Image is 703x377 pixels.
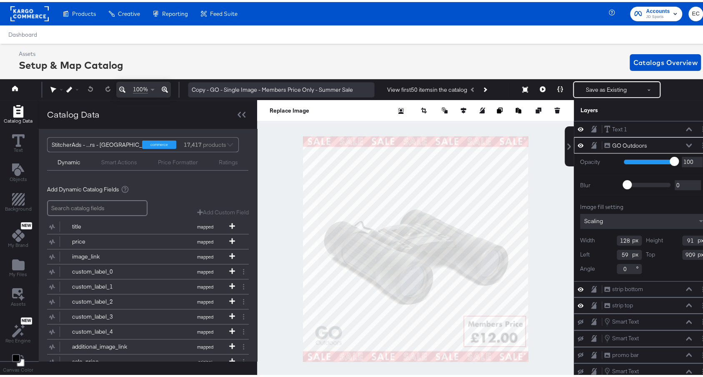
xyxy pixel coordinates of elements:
[72,281,133,289] div: custom_label_1
[9,269,27,276] span: My Files
[6,284,31,308] button: Assets
[515,106,521,111] svg: Paste image
[47,337,249,352] div: additional_image_linkmapped
[387,84,467,92] div: View first 50 items in the catalog
[47,247,249,262] div: image_linkmapped
[646,5,670,14] span: Accounts
[47,232,238,247] button: pricemapped
[8,29,37,36] span: Dashboard
[612,299,633,307] div: strip top
[219,156,238,164] div: Ratings
[182,312,228,318] span: mapped
[162,8,188,15] span: Reporting
[47,352,238,367] button: sale_priceoriginal
[52,136,174,150] div: StitcherAds - ...rs - [GEOGRAPHIC_DATA] - Main
[584,215,603,223] span: Scaling
[72,356,133,364] div: sale_price
[5,335,31,342] span: Rec Engine
[182,342,228,348] span: mapped
[612,140,647,148] div: GO Outdoors
[604,123,628,132] button: Text 1
[72,221,133,229] div: title
[270,104,309,113] button: Replace Image
[612,365,639,373] div: Smart Text
[604,349,639,357] button: promo bar
[47,277,249,292] div: custom_label_1mapped
[47,183,119,191] span: Add Dynamic Catalog Fields
[604,315,639,324] button: Smart Text
[47,217,238,232] button: titlemapped
[118,8,140,15] span: Creative
[47,277,238,292] button: custom_label_1mapped
[72,8,96,15] span: Products
[182,282,228,288] span: mapped
[183,136,203,150] strong: 17,417
[580,104,665,112] div: Layers
[47,198,148,214] input: Search catalog fields
[646,234,663,242] label: Height
[47,232,249,247] div: pricemapped
[19,48,123,56] div: Assets
[72,296,133,304] div: custom_label_2
[21,316,32,322] span: New
[4,116,33,122] span: Catalog Data
[58,156,80,164] div: Dynamic
[47,106,100,118] div: Catalog Data
[47,247,238,262] button: image_linkmapped
[72,311,133,319] div: custom_label_3
[72,251,133,259] div: image_link
[580,263,595,271] label: Angle
[612,332,639,340] div: Smart Text
[182,222,228,228] span: mapped
[604,332,639,341] button: Smart Text
[604,299,633,308] button: strip top
[47,307,249,322] div: custom_label_3mapped
[47,262,238,277] button: custom_label_0mapped
[183,136,208,150] div: products
[11,299,26,305] span: Assets
[612,123,627,131] div: Text 1
[7,131,30,154] button: Text
[5,204,32,210] span: Background
[101,156,137,164] div: Smart Actions
[646,249,655,256] label: Top
[182,297,228,303] span: mapped
[182,237,228,243] span: mapped
[0,313,36,344] button: NewRec Engine
[4,254,32,278] button: Add Files
[72,326,133,334] div: custom_label_4
[398,106,404,112] svg: Remove background
[580,234,595,242] label: Width
[47,307,238,322] button: custom_label_3mapped
[497,106,503,111] svg: Copy image
[633,55,698,66] span: Catalogs Overview
[580,179,618,187] label: Blur
[182,252,228,258] span: mapped
[72,341,133,349] div: additional_image_link
[133,83,148,91] span: 100%
[47,262,249,277] div: custom_label_0mapped
[47,337,238,352] button: additional_image_linkmapped
[604,365,639,374] button: Smart Text
[47,322,249,337] div: custom_label_4mapped
[197,206,249,214] button: Add Custom Field
[5,160,32,183] button: Add Text
[142,138,176,147] div: commerce
[646,12,670,18] span: JD Sports
[3,218,33,249] button: NewMy Brand
[182,267,228,273] span: mapped
[72,236,133,244] div: price
[497,104,505,113] button: Copy image
[3,364,33,371] span: Canvas Color
[210,8,238,15] span: Feed Suite
[604,283,643,292] button: strip bottom
[479,80,490,95] button: Next Product
[47,217,249,232] div: titlemapped
[612,349,639,357] div: promo bar
[10,174,27,181] span: Objects
[692,7,700,17] span: EC
[612,283,643,291] div: strip bottom
[72,266,133,274] div: custom_label_0
[630,5,682,19] button: AccountsJD Sports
